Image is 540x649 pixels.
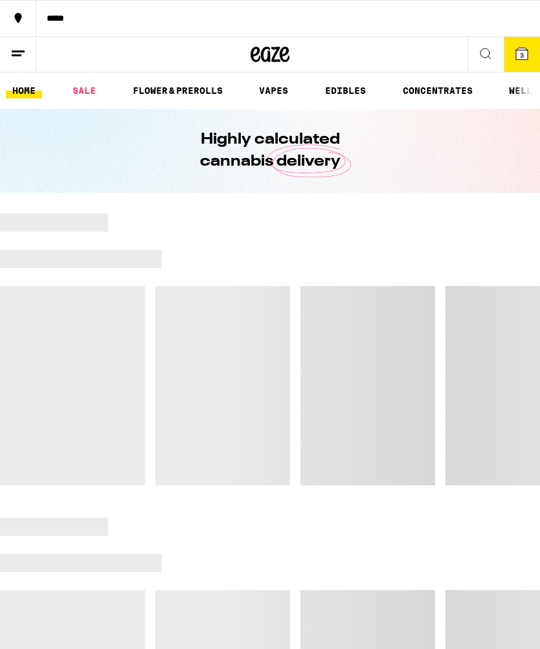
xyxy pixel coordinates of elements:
a: HOME [6,83,42,98]
button: 3 [504,37,540,72]
a: SALE [66,83,102,98]
a: FLOWER & PREROLLS [126,83,229,98]
span: 3 [520,51,524,59]
a: EDIBLES [319,83,372,98]
a: CONCENTRATES [396,83,479,98]
h1: Highly calculated cannabis delivery [163,129,377,173]
iframe: Opens a widget where you can find more information [455,610,527,643]
a: VAPES [253,83,295,98]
